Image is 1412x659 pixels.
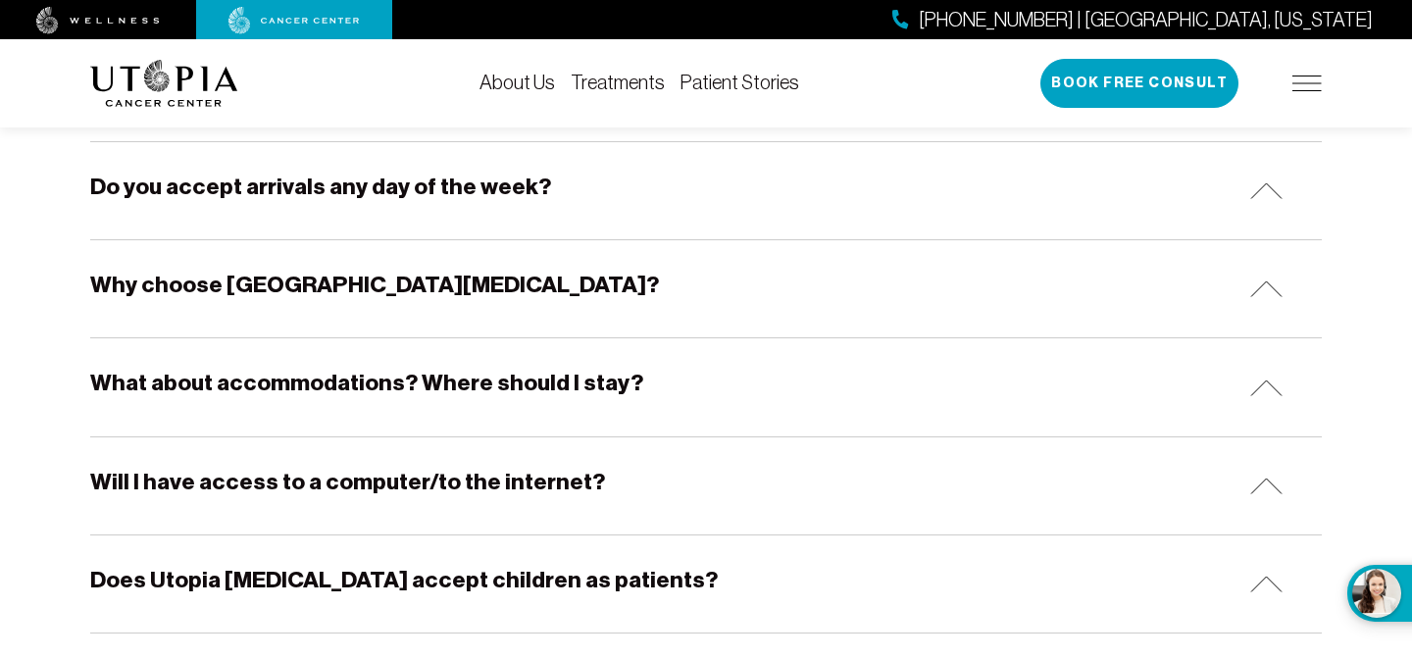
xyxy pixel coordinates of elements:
[90,368,643,398] h5: What about accommodations? Where should I stay?
[892,6,1373,34] a: [PHONE_NUMBER] | [GEOGRAPHIC_DATA], [US_STATE]
[571,72,665,93] a: Treatments
[90,172,551,202] h5: Do you accept arrivals any day of the week?
[1292,76,1322,91] img: icon-hamburger
[681,72,799,93] a: Patient Stories
[1250,280,1283,297] img: icon
[1250,182,1283,199] img: icon
[1250,576,1283,592] img: icon
[90,270,659,300] h5: Why choose [GEOGRAPHIC_DATA][MEDICAL_DATA]?
[919,6,1373,34] span: [PHONE_NUMBER] | [GEOGRAPHIC_DATA], [US_STATE]
[90,467,605,497] h5: Will I have access to a computer/to the internet?
[90,565,718,595] h5: Does Utopia [MEDICAL_DATA] accept children as patients?
[1250,380,1283,396] img: icon
[36,7,160,34] img: wellness
[228,7,360,34] img: cancer center
[1040,59,1238,108] button: Book Free Consult
[479,72,555,93] a: About Us
[1250,478,1283,494] img: icon
[90,60,238,107] img: logo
